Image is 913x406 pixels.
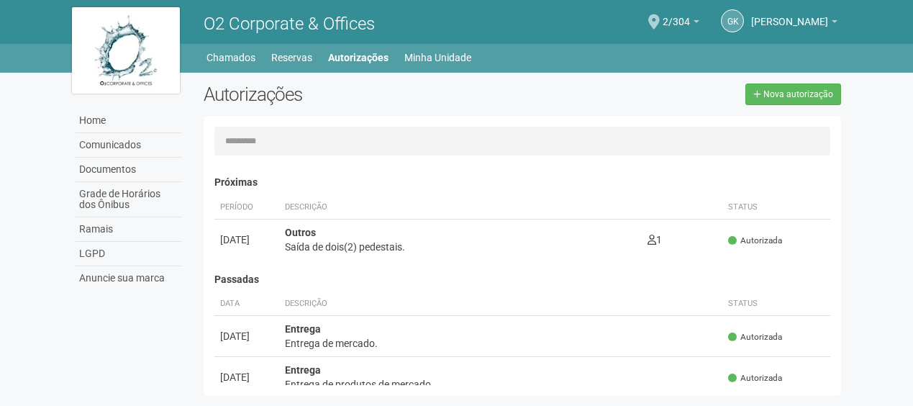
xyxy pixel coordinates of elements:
span: Autorizada [728,372,782,384]
th: Período [214,196,279,220]
a: Documentos [76,158,182,182]
a: Nova autorização [745,84,841,105]
img: logo.jpg [72,7,180,94]
a: Grade de Horários dos Ônibus [76,182,182,217]
a: Comunicados [76,133,182,158]
th: Descrição [279,196,642,220]
div: Entrega de mercado. [285,336,717,351]
div: [DATE] [220,329,273,343]
div: Entrega de produtos de mercado. [285,377,717,392]
a: 2/304 [663,18,699,30]
a: Autorizações [328,48,389,68]
a: Home [76,109,182,133]
strong: Entrega [285,323,321,335]
span: Autorizada [728,331,782,343]
a: Ramais [76,217,182,242]
span: Autorizada [728,235,782,247]
a: Chamados [206,48,255,68]
a: Minha Unidade [404,48,471,68]
span: Nova autorização [763,89,833,99]
a: LGPD [76,242,182,266]
a: GK [721,9,744,32]
th: Status [722,196,830,220]
h2: Autorizações [204,84,512,105]
div: Saída de dois(2) pedestais. [285,240,636,254]
span: 2/304 [663,2,690,27]
th: Descrição [279,292,723,316]
span: Gleice Kelly [751,2,828,27]
span: O2 Corporate & Offices [204,14,375,34]
a: Anuncie sua marca [76,266,182,290]
strong: Entrega [285,364,321,376]
div: [DATE] [220,370,273,384]
strong: Outros [285,227,316,238]
th: Data [214,292,279,316]
a: [PERSON_NAME] [751,18,837,30]
span: 1 [648,234,662,245]
th: Status [722,292,830,316]
h4: Passadas [214,274,831,285]
h4: Próximas [214,177,831,188]
div: [DATE] [220,233,273,247]
a: Reservas [271,48,312,68]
